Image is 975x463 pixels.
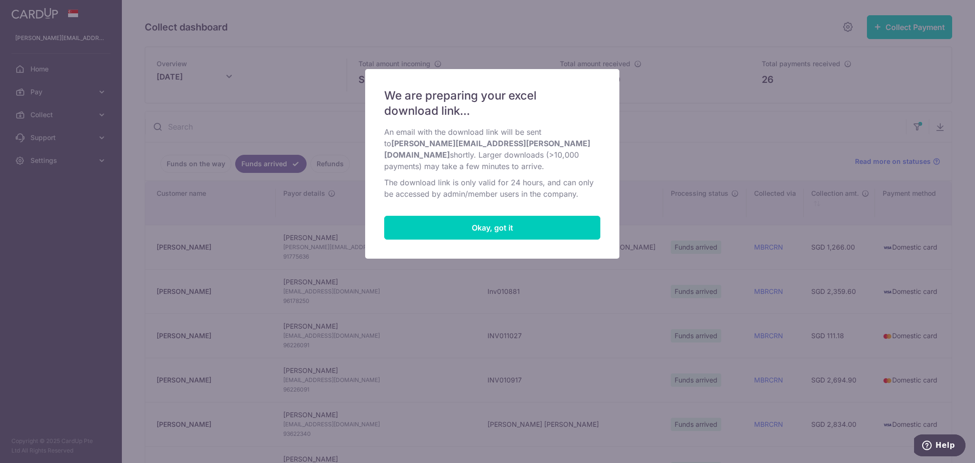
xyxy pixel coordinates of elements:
span: Help [21,7,41,15]
button: Close [384,216,600,240]
p: An email with the download link will be sent to shortly. Larger downloads (>10,000 payments) may ... [384,126,600,172]
iframe: Opens a widget where you can find more information [914,434,965,458]
b: [PERSON_NAME][EMAIL_ADDRESS][PERSON_NAME][DOMAIN_NAME] [384,139,590,160]
p: The download link is only valid for 24 hours, and can only be accessed by admin/member users in t... [384,177,600,200]
span: We are preparing your excel download link... [384,88,589,119]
